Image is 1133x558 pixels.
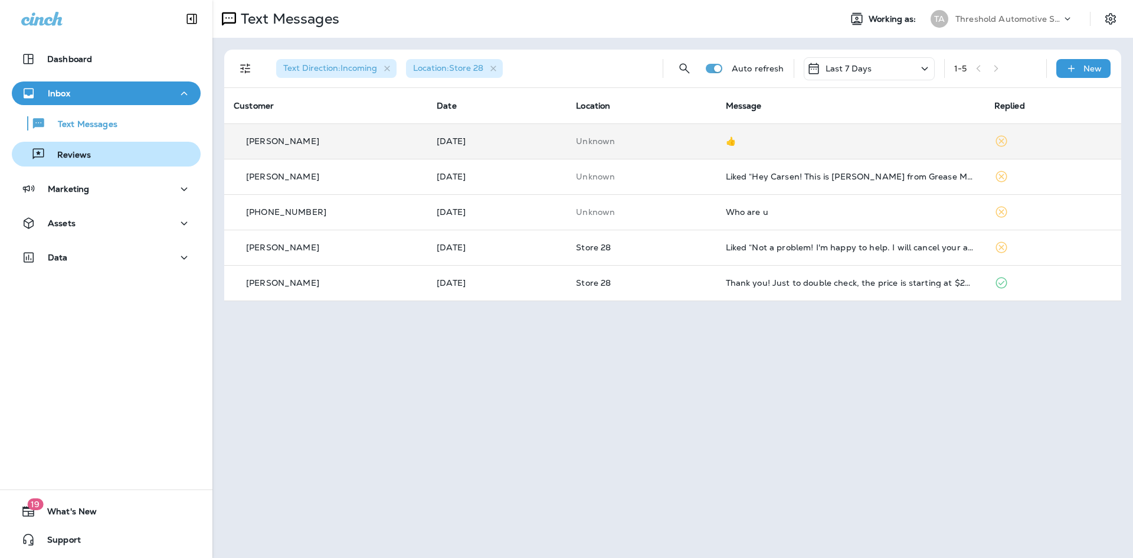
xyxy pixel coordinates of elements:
[48,89,70,98] p: Inbox
[12,500,201,523] button: 19What's New
[954,64,967,73] div: 1 - 5
[726,136,975,146] div: 👍
[45,150,91,161] p: Reviews
[726,100,762,111] span: Message
[576,100,610,111] span: Location
[726,172,975,181] div: Liked “Hey Carsen! This is Danny from Grease Monkey. I'm just sending you a friendly reminder of ...
[576,172,706,181] p: This customer does not have a last location and the phone number they messaged is not assigned to...
[276,59,397,78] div: Text Direction:Incoming
[576,278,611,288] span: Store 28
[46,119,117,130] p: Text Messages
[576,242,611,253] span: Store 28
[12,211,201,235] button: Assets
[437,278,557,288] p: Sep 23, 2025 03:13 PM
[437,100,457,111] span: Date
[12,177,201,201] button: Marketing
[732,64,784,73] p: Auto refresh
[826,64,872,73] p: Last 7 Days
[437,243,557,252] p: Sep 24, 2025 09:20 AM
[576,136,706,146] p: This customer does not have a last location and the phone number they messaged is not assigned to...
[1083,64,1102,73] p: New
[234,57,257,80] button: Filters
[726,278,975,288] div: Thank you! Just to double check, the price is starting at $29.99, is that correct?
[726,243,975,252] div: Liked “Not a problem! I'm happy to help. I will cancel your appointment for tomorrow at 4:00pm. I...
[869,14,919,24] span: Working as:
[12,246,201,269] button: Data
[236,10,339,28] p: Text Messages
[437,172,557,181] p: Sep 24, 2025 11:52 AM
[234,100,274,111] span: Customer
[175,7,208,31] button: Collapse Sidebar
[437,136,557,146] p: Sep 24, 2025 11:59 AM
[47,54,92,64] p: Dashboard
[246,278,319,288] p: [PERSON_NAME]
[12,81,201,105] button: Inbox
[994,100,1025,111] span: Replied
[12,111,201,136] button: Text Messages
[576,207,706,217] p: This customer does not have a last location and the phone number they messaged is not assigned to...
[726,207,975,217] div: Who are u
[955,14,1062,24] p: Threshold Automotive Service dba Grease Monkey
[35,535,81,549] span: Support
[35,507,97,521] span: What's New
[673,57,696,80] button: Search Messages
[246,136,319,146] p: [PERSON_NAME]
[48,218,76,228] p: Assets
[27,498,43,510] span: 19
[406,59,503,78] div: Location:Store 28
[12,142,201,167] button: Reviews
[246,172,319,181] p: [PERSON_NAME]
[283,63,377,73] span: Text Direction : Incoming
[413,63,483,73] span: Location : Store 28
[1100,8,1121,30] button: Settings
[12,47,201,71] button: Dashboard
[12,528,201,552] button: Support
[931,10,948,28] div: TA
[48,253,68,262] p: Data
[246,207,326,217] p: [PHONE_NUMBER]
[48,184,89,194] p: Marketing
[437,207,557,217] p: Sep 24, 2025 09:59 AM
[246,243,319,252] p: [PERSON_NAME]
